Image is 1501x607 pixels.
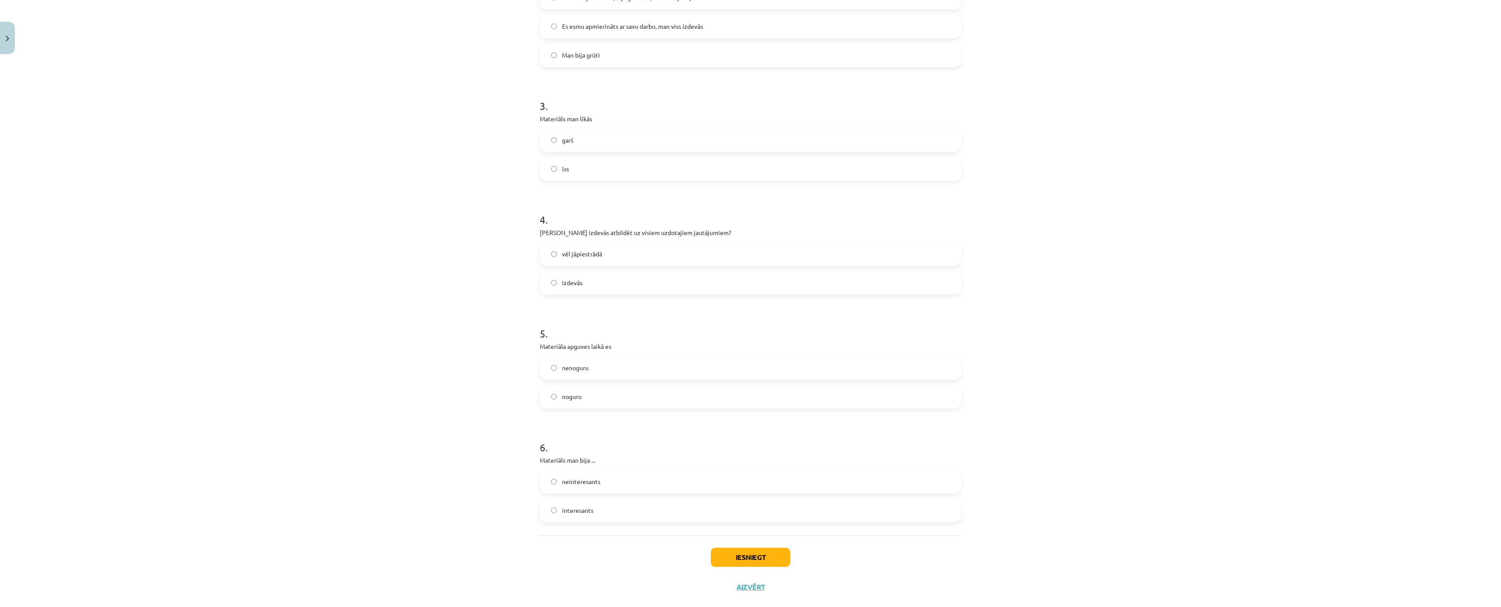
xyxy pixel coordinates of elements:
span: garš [562,136,573,145]
input: noguru [551,394,557,399]
h1: 3 . [540,85,961,112]
p: Materiāla apguves laikā es [540,342,961,351]
button: Iesniegt [711,548,790,567]
input: neinteresants [551,479,557,484]
input: īss [551,166,557,172]
h1: 6 . [540,426,961,453]
input: nenoguru [551,365,557,371]
input: vēl jāpiestrādā [551,251,557,257]
h1: 5 . [540,312,961,339]
p: Materiāls man bija ... [540,456,961,465]
input: Es esmu apmierināts ar savu darbu, man viss izdevās [551,24,557,29]
button: Aizvērt [734,583,767,591]
h1: 4 . [540,198,961,225]
p: Materiāls man likās [540,114,961,123]
span: Man bija grūti [562,51,600,60]
input: interesants [551,508,557,513]
span: nenoguru [562,363,589,372]
input: garš [551,137,557,143]
span: neinteresants [562,477,600,486]
span: vēl jāpiestrādā [562,249,602,259]
span: interesants [562,506,593,515]
span: Es esmu apmierināts ar savu darbu, man viss izdevās [562,22,703,31]
span: noguru [562,392,582,401]
img: icon-close-lesson-0947bae3869378f0d4975bcd49f059093ad1ed9edebbc8119c70593378902aed.svg [6,36,9,41]
span: īss [562,164,569,174]
p: [PERSON_NAME] izdevās atbildēt uz visiem uzdotajiem jautājumiem? [540,228,961,237]
input: izdevās [551,280,557,286]
span: izdevās [562,278,583,287]
input: Man bija grūti [551,52,557,58]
